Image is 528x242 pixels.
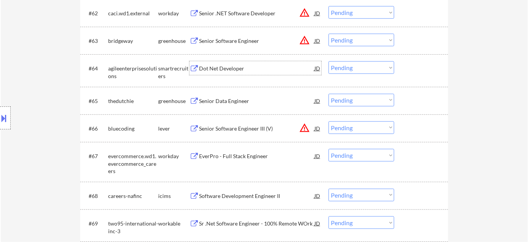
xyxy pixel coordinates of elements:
[314,189,321,203] div: JD
[314,61,321,75] div: JD
[158,152,189,160] div: workday
[158,65,189,80] div: smartrecruiters
[158,10,189,17] div: workday
[314,216,321,230] div: JD
[108,192,158,200] div: careers-nafinc
[158,192,189,200] div: icims
[108,220,158,235] div: two95-international-inc-3
[199,220,314,227] div: Sr .Net Software Engineer - 100% Remote WOrk
[89,220,102,227] div: #69
[89,37,102,45] div: #63
[199,65,314,72] div: Dot Net Developer
[89,10,102,17] div: #62
[299,123,310,133] button: warning_amber
[314,6,321,20] div: JD
[199,192,314,200] div: Software Development Engineer II
[314,94,321,108] div: JD
[314,34,321,47] div: JD
[89,192,102,200] div: #68
[158,220,189,227] div: workable
[108,10,158,17] div: caci.wd1.external
[158,97,189,105] div: greenhouse
[199,97,314,105] div: Senior Data Engineer
[314,149,321,163] div: JD
[199,37,314,45] div: Senior Software Engineer
[299,7,310,18] button: warning_amber
[108,37,158,45] div: bridgeway
[158,37,189,45] div: greenhouse
[199,125,314,132] div: Senior Software Engineer III (V)
[158,125,189,132] div: lever
[199,152,314,160] div: EverPro - Full Stack Engineer
[314,121,321,135] div: JD
[299,35,310,46] button: warning_amber
[199,10,314,17] div: Senior .NET Software Developer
